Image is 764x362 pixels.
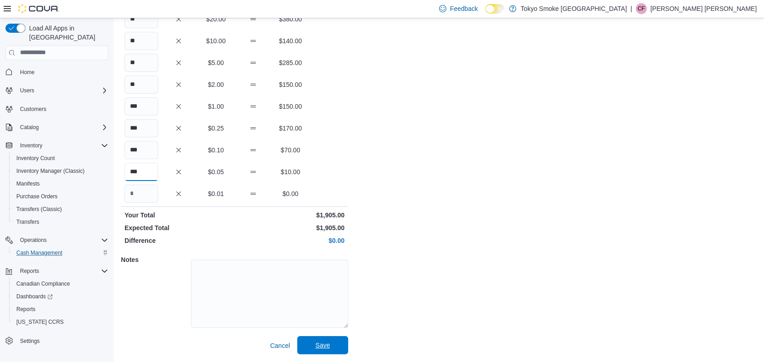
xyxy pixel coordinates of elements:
[18,4,59,13] img: Cova
[650,3,757,14] p: [PERSON_NAME] [PERSON_NAME]
[9,277,112,290] button: Canadian Compliance
[13,247,108,258] span: Cash Management
[270,341,290,350] span: Cancel
[274,36,307,45] p: $140.00
[630,3,632,14] p: |
[13,304,39,315] a: Reports
[20,267,39,275] span: Reports
[266,337,294,355] button: Cancel
[236,223,345,232] p: $1,905.00
[16,193,58,200] span: Purchase Orders
[13,178,108,189] span: Manifests
[125,185,158,203] input: Quantity
[16,104,50,115] a: Customers
[9,203,112,216] button: Transfers (Classic)
[16,167,85,175] span: Inventory Manager (Classic)
[2,65,112,79] button: Home
[16,235,50,246] button: Operations
[2,234,112,246] button: Operations
[125,119,158,137] input: Quantity
[13,191,108,202] span: Purchase Orders
[13,153,108,164] span: Inventory Count
[125,32,158,50] input: Quantity
[16,85,38,96] button: Users
[13,178,43,189] a: Manifests
[274,124,307,133] p: $170.00
[20,87,34,94] span: Users
[315,341,330,350] span: Save
[13,291,56,302] a: Dashboards
[9,177,112,190] button: Manifests
[2,102,112,116] button: Customers
[274,15,307,24] p: $380.00
[121,251,189,269] h5: Notes
[199,58,233,67] p: $5.00
[13,317,67,327] a: [US_STATE] CCRS
[20,69,35,76] span: Home
[16,293,53,300] span: Dashboards
[13,204,65,215] a: Transfers (Classic)
[125,236,233,245] p: Difference
[16,66,108,78] span: Home
[13,166,108,176] span: Inventory Manager (Classic)
[199,80,233,89] p: $2.00
[13,191,61,202] a: Purchase Orders
[236,236,345,245] p: $0.00
[20,106,46,113] span: Customers
[16,122,42,133] button: Catalog
[20,142,42,149] span: Inventory
[25,24,108,42] span: Load All Apps in [GEOGRAPHIC_DATA]
[16,335,108,346] span: Settings
[638,3,645,14] span: CF
[16,85,108,96] span: Users
[13,204,108,215] span: Transfers (Classic)
[199,146,233,155] p: $0.10
[125,10,158,28] input: Quantity
[274,146,307,155] p: $70.00
[125,54,158,72] input: Quantity
[16,140,46,151] button: Inventory
[20,337,40,345] span: Settings
[9,303,112,316] button: Reports
[274,167,307,176] p: $10.00
[9,152,112,165] button: Inventory Count
[2,139,112,152] button: Inventory
[13,216,108,227] span: Transfers
[16,235,108,246] span: Operations
[13,153,59,164] a: Inventory Count
[521,3,627,14] p: Tokyo Smoke [GEOGRAPHIC_DATA]
[16,206,62,213] span: Transfers (Classic)
[199,124,233,133] p: $0.25
[9,290,112,303] a: Dashboards
[20,124,39,131] span: Catalog
[16,306,35,313] span: Reports
[9,316,112,328] button: [US_STATE] CCRS
[485,4,504,14] input: Dark Mode
[199,15,233,24] p: $20.00
[199,189,233,198] p: $0.01
[2,265,112,277] button: Reports
[125,141,158,159] input: Quantity
[2,334,112,347] button: Settings
[13,166,88,176] a: Inventory Manager (Classic)
[9,165,112,177] button: Inventory Manager (Classic)
[16,266,108,277] span: Reports
[16,266,43,277] button: Reports
[16,67,38,78] a: Home
[13,304,108,315] span: Reports
[13,216,43,227] a: Transfers
[125,163,158,181] input: Quantity
[16,140,108,151] span: Inventory
[274,102,307,111] p: $150.00
[125,97,158,116] input: Quantity
[13,278,74,289] a: Canadian Compliance
[20,236,47,244] span: Operations
[636,3,647,14] div: Connor Fayant
[125,211,233,220] p: Your Total
[199,36,233,45] p: $10.00
[16,249,62,256] span: Cash Management
[13,247,66,258] a: Cash Management
[297,336,348,354] button: Save
[9,216,112,228] button: Transfers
